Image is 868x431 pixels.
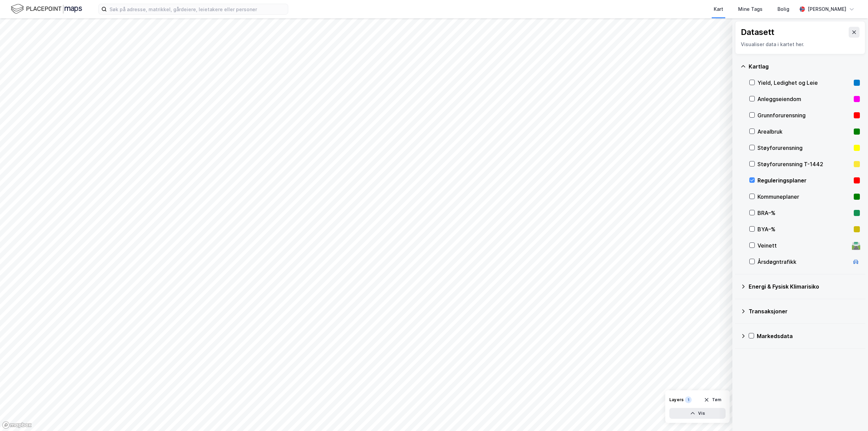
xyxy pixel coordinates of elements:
[749,307,860,315] div: Transaksjoner
[699,394,726,405] button: Tøm
[757,111,851,119] div: Grunnforurensning
[741,40,860,48] div: Visualiser data i kartet her.
[757,144,851,152] div: Støyforurensning
[714,5,723,13] div: Kart
[757,209,851,217] div: BRA–%
[757,79,851,87] div: Yield, Ledighet og Leie
[107,4,288,14] input: Søk på adresse, matrikkel, gårdeiere, leietakere eller personer
[808,5,846,13] div: [PERSON_NAME]
[741,27,774,38] div: Datasett
[757,128,851,136] div: Arealbruk
[757,95,851,103] div: Anleggseiendom
[685,396,692,403] div: 1
[757,160,851,168] div: Støyforurensning T-1442
[757,176,851,184] div: Reguleringsplaner
[851,241,861,250] div: 🛣️
[2,421,32,429] a: Mapbox homepage
[749,282,860,291] div: Energi & Fysisk Klimarisiko
[757,193,851,201] div: Kommuneplaner
[669,397,684,403] div: Layers
[777,5,789,13] div: Bolig
[11,3,82,15] img: logo.f888ab2527a4732fd821a326f86c7f29.svg
[738,5,763,13] div: Mine Tags
[669,408,726,419] button: Vis
[834,398,868,431] div: Kontrollprogram for chat
[757,241,849,250] div: Veinett
[834,398,868,431] iframe: Chat Widget
[757,332,860,340] div: Markedsdata
[757,225,851,233] div: BYA–%
[757,258,849,266] div: Årsdøgntrafikk
[749,62,860,71] div: Kartlag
